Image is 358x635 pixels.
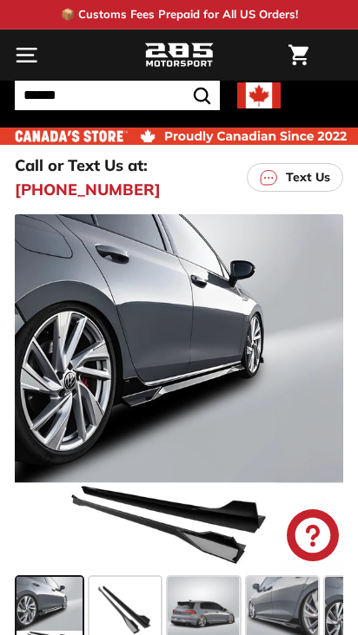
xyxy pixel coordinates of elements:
[282,509,344,566] inbox-online-store-chat: Shopify online store chat
[15,81,220,110] input: Search
[144,41,214,70] img: Logo_285_Motorsport_areodynamics_components
[247,163,343,192] a: Text Us
[280,30,317,80] a: Cart
[15,178,161,201] a: [PHONE_NUMBER]
[286,168,330,187] p: Text Us
[15,154,148,177] p: Call or Text Us at:
[61,6,298,23] p: 📦 Customs Fees Prepaid for All US Orders!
